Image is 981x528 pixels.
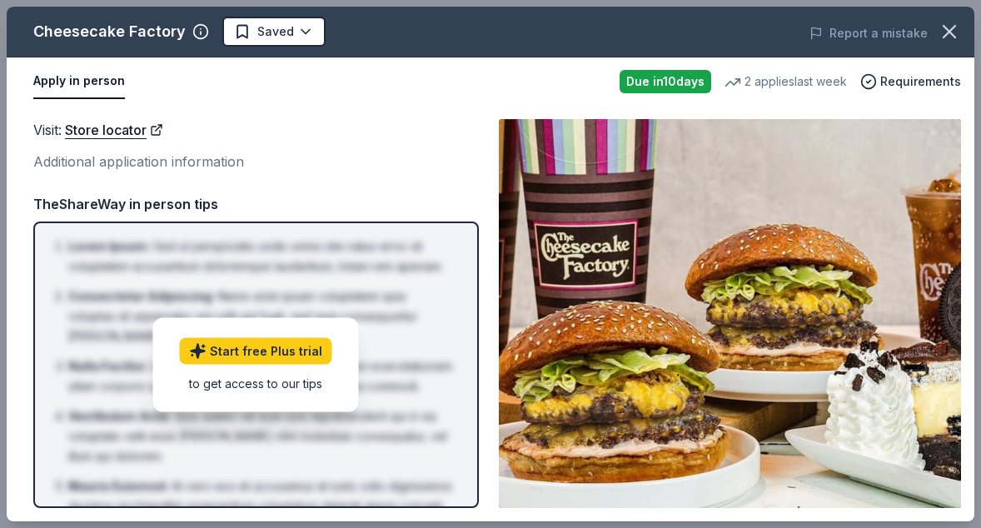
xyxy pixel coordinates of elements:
span: Vestibulum Ante : [68,409,172,423]
button: Saved [222,17,326,47]
img: Image for Cheesecake Factory [499,119,961,508]
span: Requirements [880,72,961,92]
button: Requirements [860,72,961,92]
button: Report a mistake [809,23,928,43]
button: Apply in person [33,64,125,99]
a: Store locator [65,119,163,141]
div: Due in 10 days [620,70,711,93]
li: Quis autem vel eum iure reprehenderit qui in ea voluptate velit esse [PERSON_NAME] nihil molestia... [68,406,454,466]
span: Saved [257,22,294,42]
div: Visit : [33,119,479,141]
div: to get access to our tips [180,375,332,392]
span: Lorem Ipsum : [68,239,150,253]
div: Cheesecake Factory [33,18,186,45]
div: 2 applies last week [725,72,847,92]
li: At vero eos et accusamus et iusto odio dignissimos ducimus qui blanditiis praesentium voluptatum ... [68,476,454,516]
div: TheShareWay in person tips [33,193,479,215]
li: Ut enim ad minima veniam, quis nostrum exercitationem ullam corporis suscipit laboriosam, nisi ut... [68,356,454,396]
span: Nulla Facilisi : [68,359,147,373]
span: Mauris Euismod : [68,479,168,493]
div: Additional application information [33,151,479,172]
li: Nemo enim ipsam voluptatem quia voluptas sit aspernatur aut odit aut fugit, sed quia consequuntur... [68,286,454,346]
li: Sed ut perspiciatis unde omnis iste natus error sit voluptatem accusantium doloremque laudantium,... [68,237,454,276]
a: Start free Plus trial [180,338,332,365]
span: Consectetur Adipiscing : [68,289,215,303]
